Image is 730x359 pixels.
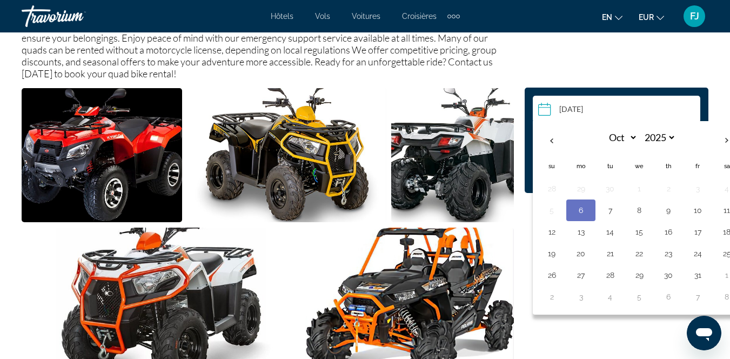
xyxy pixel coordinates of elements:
[601,224,619,240] button: Day 14
[639,13,654,22] font: EUR
[543,203,560,218] button: Day 5
[572,268,590,283] button: Day 27
[22,88,182,223] button: Open full-screen image slider
[601,181,619,196] button: Day 30
[602,13,612,22] font: en
[271,12,293,21] a: Hôtels
[631,224,648,240] button: Day 15
[402,12,437,21] a: Croisières
[641,128,676,147] select: Select year
[537,128,566,153] button: Previous month
[660,203,677,218] button: Day 9
[689,181,706,196] button: Day 3
[631,268,648,283] button: Day 29
[680,5,708,28] button: Menu utilisateur
[660,268,677,283] button: Day 30
[391,88,514,223] button: Open full-screen image slider
[543,246,560,261] button: Day 19
[687,316,721,350] iframe: Bouton de lancement de la fenêtre de messagerie
[602,128,638,147] select: Select month
[601,289,619,304] button: Day 4
[315,12,330,21] a: Vols
[660,246,677,261] button: Day 23
[631,246,648,261] button: Day 22
[660,289,677,304] button: Day 6
[689,203,706,218] button: Day 10
[639,9,664,25] button: Changer de devise
[602,9,622,25] button: Changer de langue
[22,2,130,30] a: Travorium
[689,246,706,261] button: Day 24
[631,203,648,218] button: Day 8
[543,181,560,196] button: Day 28
[352,12,380,21] a: Voitures
[660,224,677,240] button: Day 16
[631,289,648,304] button: Day 5
[601,203,619,218] button: Day 7
[543,268,560,283] button: Day 26
[572,203,590,218] button: Day 6
[572,181,590,196] button: Day 29
[186,88,387,223] button: Open full-screen image slider
[689,289,706,304] button: Day 7
[447,8,460,25] button: Éléments de navigation supplémentaires
[572,246,590,261] button: Day 20
[601,268,619,283] button: Day 28
[572,224,590,240] button: Day 13
[572,289,590,304] button: Day 3
[660,181,677,196] button: Day 2
[543,224,560,240] button: Day 12
[631,181,648,196] button: Day 1
[601,246,619,261] button: Day 21
[689,268,706,283] button: Day 31
[690,10,699,22] font: FJ
[689,224,706,240] button: Day 17
[543,289,560,304] button: Day 2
